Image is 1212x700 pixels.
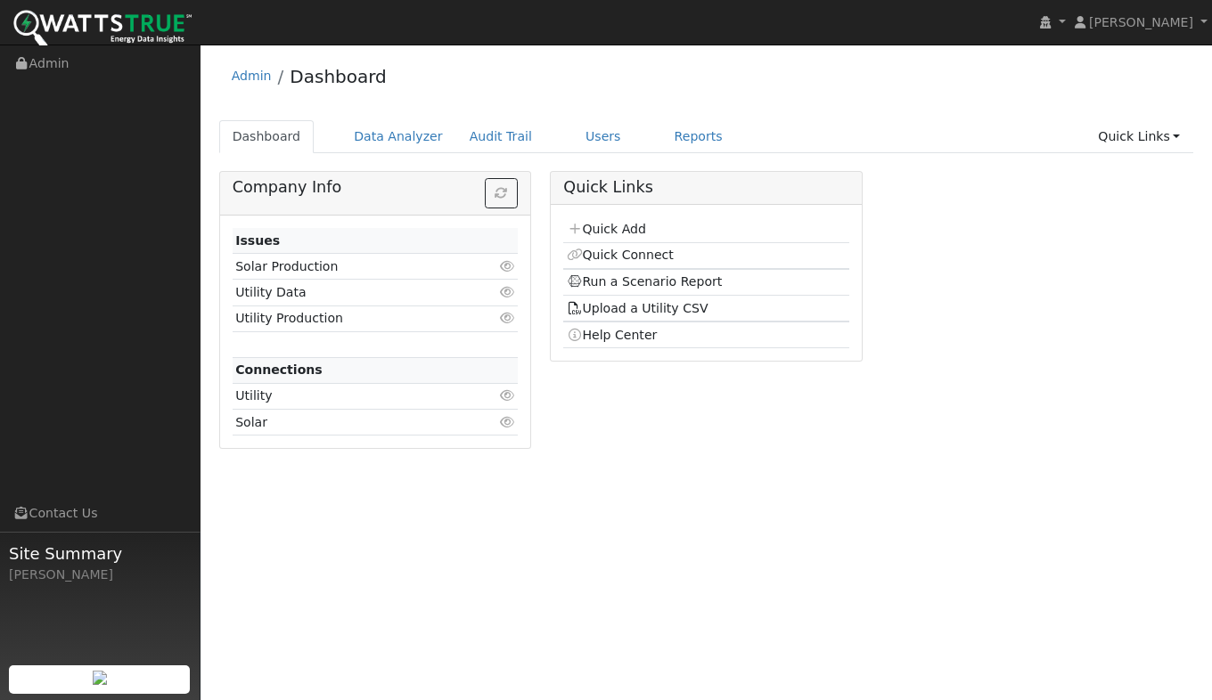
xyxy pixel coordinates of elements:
[219,120,315,153] a: Dashboard
[235,233,280,248] strong: Issues
[290,66,387,87] a: Dashboard
[499,312,515,324] i: Click to view
[567,301,708,315] a: Upload a Utility CSV
[340,120,456,153] a: Data Analyzer
[567,328,658,342] a: Help Center
[233,178,518,197] h5: Company Info
[9,566,191,584] div: [PERSON_NAME]
[563,178,848,197] h5: Quick Links
[13,10,192,50] img: WattsTrue
[9,541,191,566] span: Site Summary
[499,260,515,273] i: Click to view
[456,120,545,153] a: Audit Trail
[499,416,515,428] i: Click to view
[567,222,646,236] a: Quick Add
[1085,120,1193,153] a: Quick Links
[499,286,515,298] i: Click to view
[499,389,515,402] i: Click to view
[93,671,107,685] img: retrieve
[233,280,472,305] td: Utility Data
[661,120,736,153] a: Reports
[567,248,674,262] a: Quick Connect
[1089,15,1193,29] span: [PERSON_NAME]
[233,254,472,280] td: Solar Production
[233,410,472,435] td: Solar
[235,362,323,377] strong: Connections
[233,383,472,409] td: Utility
[232,69,272,83] a: Admin
[233,305,472,331] td: Utility Production
[567,274,723,289] a: Run a Scenario Report
[572,120,635,153] a: Users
